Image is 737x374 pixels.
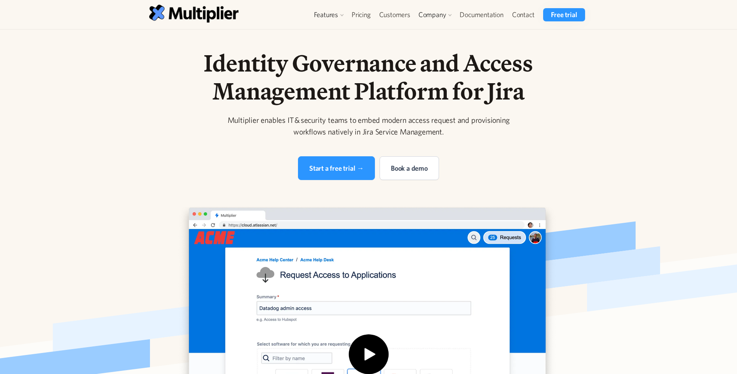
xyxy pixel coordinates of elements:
[309,163,364,173] div: Start a free trial →
[543,8,585,21] a: Free trial
[347,8,375,21] a: Pricing
[455,8,507,21] a: Documentation
[391,163,428,173] div: Book a demo
[508,8,539,21] a: Contact
[375,8,415,21] a: Customers
[170,49,568,105] h1: Identity Governance and Access Management Platform for Jira
[314,10,338,19] div: Features
[418,10,446,19] div: Company
[220,114,518,138] div: Multiplier enables IT & security teams to embed modern access request and provisioning workflows ...
[298,156,375,180] a: Start a free trial →
[380,156,439,180] a: Book a demo
[415,8,456,21] div: Company
[310,8,347,21] div: Features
